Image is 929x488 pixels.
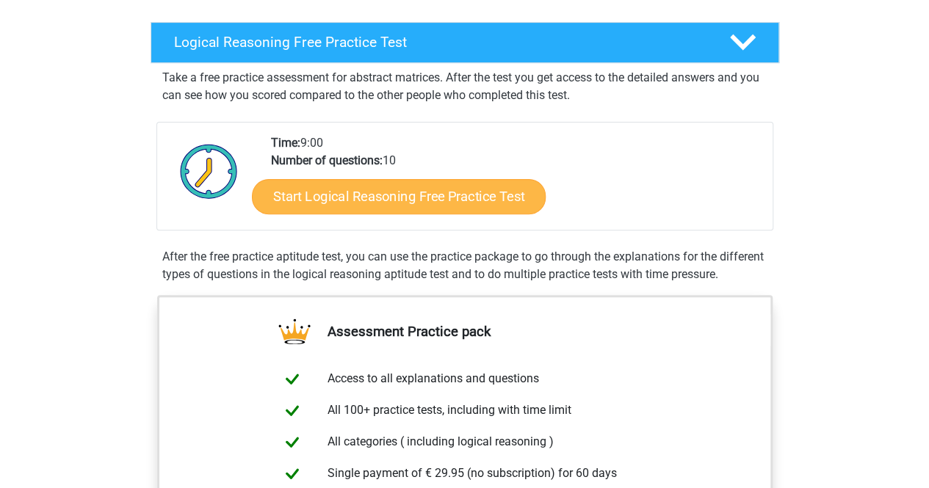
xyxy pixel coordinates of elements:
div: After the free practice aptitude test, you can use the practice package to go through the explana... [156,248,773,283]
div: 9:00 10 [260,134,772,230]
b: Time: [271,136,300,150]
a: Start Logical Reasoning Free Practice Test [252,178,546,214]
b: Number of questions: [271,153,383,167]
img: Clock [172,134,246,208]
h4: Logical Reasoning Free Practice Test [174,34,706,51]
p: Take a free practice assessment for abstract matrices. After the test you get access to the detai... [162,69,767,104]
a: Logical Reasoning Free Practice Test [145,22,785,63]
